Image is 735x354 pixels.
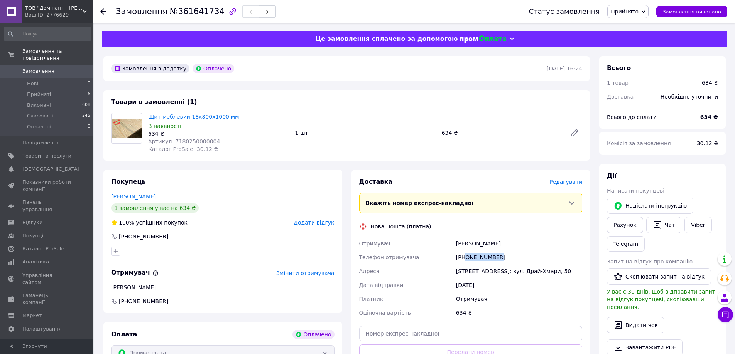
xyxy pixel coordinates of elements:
[366,200,474,206] span: Вкажіть номер експрес-накладної
[100,8,106,15] div: Повернутися назад
[455,250,584,264] div: [PHONE_NUMBER]
[607,80,629,86] span: 1 товар
[662,9,721,15] span: Замовлення виконано
[22,199,71,213] span: Панель управління
[22,219,42,226] span: Відгуки
[718,307,733,322] button: Чат з покупцем
[607,217,643,233] button: Рахунок
[22,166,79,173] span: [DEMOGRAPHIC_DATA]
[607,317,664,333] button: Видати чек
[111,64,189,73] div: Замовлення з додатку
[607,268,711,285] button: Скопіювати запит на відгук
[607,258,693,265] span: Запит на відгук про компанію
[455,278,584,292] div: [DATE]
[88,123,90,130] span: 0
[700,114,718,120] b: 634 ₴
[193,64,234,73] div: Оплачено
[359,296,384,302] span: Платник
[27,112,53,119] span: Скасовані
[359,310,411,316] span: Оціночна вартість
[684,217,711,233] a: Viber
[22,153,71,159] span: Товари та послуги
[148,123,181,129] span: В наявності
[22,48,93,62] span: Замовлення та повідомлення
[22,232,43,239] span: Покупці
[111,193,156,200] a: [PERSON_NAME]
[702,79,718,87] div: 634 ₴
[529,8,600,15] div: Статус замовлення
[359,268,380,274] span: Адреса
[697,140,718,146] span: 30.12 ₴
[111,178,146,185] span: Покупець
[455,264,584,278] div: [STREET_ADDRESS]: вул. Драй-Хмари, 50
[567,125,582,141] a: Редагувати
[611,8,639,15] span: Прийнято
[656,6,727,17] button: Замовлення виконано
[112,119,142,138] img: Щит меблевий 18х800х1000 мм
[547,65,582,72] time: [DATE] 16:24
[276,270,335,276] span: Змінити отримувача
[22,139,60,146] span: Повідомлення
[170,7,225,16] span: №361641734
[148,138,220,144] span: Артикул: 7180250000004
[22,272,71,286] span: Управління сайтом
[359,326,583,341] input: Номер експрес-накладної
[22,325,62,332] span: Налаштування
[27,123,51,130] span: Оплачені
[439,128,564,138] div: 634 ₴
[27,80,38,87] span: Нові
[82,112,90,119] span: 245
[292,128,438,138] div: 1 шт.
[25,5,83,12] span: ТОВ "Домінант - Вуд"
[607,198,693,214] button: Надіслати інструкцію
[315,35,458,42] span: Це замовлення сплачено за допомогою
[455,237,584,250] div: [PERSON_NAME]
[88,91,90,98] span: 6
[292,330,334,339] div: Оплачено
[22,68,54,75] span: Замовлення
[4,27,91,41] input: Пошук
[111,284,335,291] div: [PERSON_NAME]
[148,130,289,138] div: 634 ₴
[22,292,71,306] span: Гаманець компанії
[88,80,90,87] span: 0
[607,114,657,120] span: Всього до сплати
[111,219,188,226] div: успішних покупок
[148,146,218,152] span: Каталог ProSale: 30.12 ₴
[607,64,631,72] span: Всього
[549,179,582,185] span: Редагувати
[455,292,584,306] div: Отримувач
[294,220,334,226] span: Додати відгук
[82,102,90,109] span: 608
[27,91,51,98] span: Прийняті
[607,289,715,310] span: У вас є 30 днів, щоб відправити запит на відгук покупцеві, скопіювавши посилання.
[111,203,199,213] div: 1 замовлення у вас на 634 ₴
[607,172,617,180] span: Дії
[119,220,134,226] span: 100%
[607,140,671,146] span: Комісія за замовлення
[607,236,645,252] a: Telegram
[607,188,664,194] span: Написати покупцеві
[25,12,93,18] div: Ваш ID: 2776629
[118,233,169,240] div: [PHONE_NUMBER]
[460,35,506,43] img: evopay logo
[359,254,419,260] span: Телефон отримувача
[22,245,64,252] span: Каталог ProSale
[22,312,42,319] span: Маркет
[369,223,433,230] div: Нова Пошта (платна)
[118,297,169,305] span: [PHONE_NUMBER]
[111,331,137,338] span: Оплата
[22,179,71,193] span: Показники роботи компанії
[27,102,51,109] span: Виконані
[359,282,404,288] span: Дата відправки
[455,306,584,320] div: 634 ₴
[22,258,49,265] span: Аналітика
[111,269,159,276] span: Отримувач
[116,7,167,16] span: Замовлення
[359,240,390,247] span: Отримувач
[359,178,393,185] span: Доставка
[148,114,239,120] a: Щит меблевий 18х800х1000 мм
[111,98,197,106] span: Товари в замовленні (1)
[646,217,681,233] button: Чат
[656,88,723,105] div: Необхідно уточнити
